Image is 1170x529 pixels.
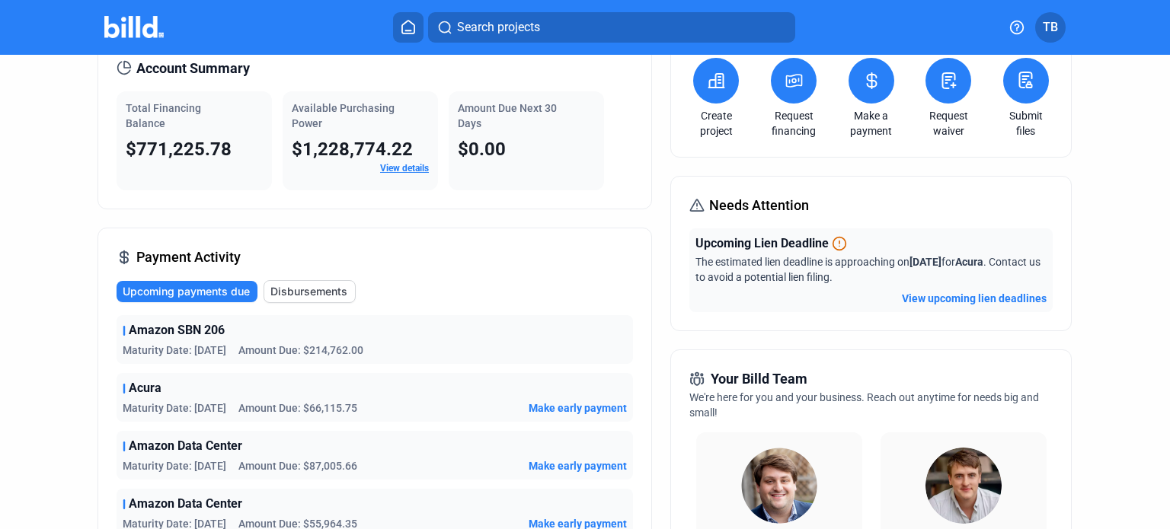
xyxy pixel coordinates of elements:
[902,291,1047,306] button: View upcoming lien deadlines
[711,368,807,390] span: Your Billd Team
[458,139,506,160] span: $0.00
[689,391,1039,419] span: We're here for you and your business. Reach out anytime for needs big and small!
[104,16,165,38] img: Billd Company Logo
[741,448,817,524] img: Relationship Manager
[845,108,898,139] a: Make a payment
[238,400,357,416] span: Amount Due: $66,115.75
[767,108,820,139] a: Request financing
[129,495,242,513] span: Amazon Data Center
[922,108,975,139] a: Request waiver
[955,256,983,268] span: Acura
[999,108,1053,139] a: Submit files
[136,247,241,268] span: Payment Activity
[1035,12,1066,43] button: TB
[695,256,1041,283] span: The estimated lien deadline is approaching on for . Contact us to avoid a potential lien filing.
[292,139,413,160] span: $1,228,774.22
[123,343,226,358] span: Maturity Date: [DATE]
[123,284,250,299] span: Upcoming payments due
[428,12,795,43] button: Search projects
[126,102,201,129] span: Total Financing Balance
[925,448,1002,524] img: Territory Manager
[270,284,347,299] span: Disbursements
[529,458,627,473] button: Make early payment
[123,458,226,473] span: Maturity Date: [DATE]
[695,234,829,253] span: Upcoming Lien Deadline
[136,58,250,79] span: Account Summary
[380,163,429,174] a: View details
[238,343,363,358] span: Amount Due: $214,762.00
[117,281,257,302] button: Upcoming payments due
[458,102,557,129] span: Amount Due Next 30 Days
[129,379,161,397] span: Acura
[129,321,225,339] span: Amazon SBN 206
[709,195,809,216] span: Needs Attention
[909,256,941,268] span: [DATE]
[238,458,357,473] span: Amount Due: $87,005.66
[123,400,226,416] span: Maturity Date: [DATE]
[264,280,356,303] button: Disbursements
[126,139,232,160] span: $771,225.78
[689,108,743,139] a: Create project
[529,400,627,416] button: Make early payment
[1043,18,1058,37] span: TB
[129,437,242,455] span: Amazon Data Center
[292,102,395,129] span: Available Purchasing Power
[457,18,540,37] span: Search projects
